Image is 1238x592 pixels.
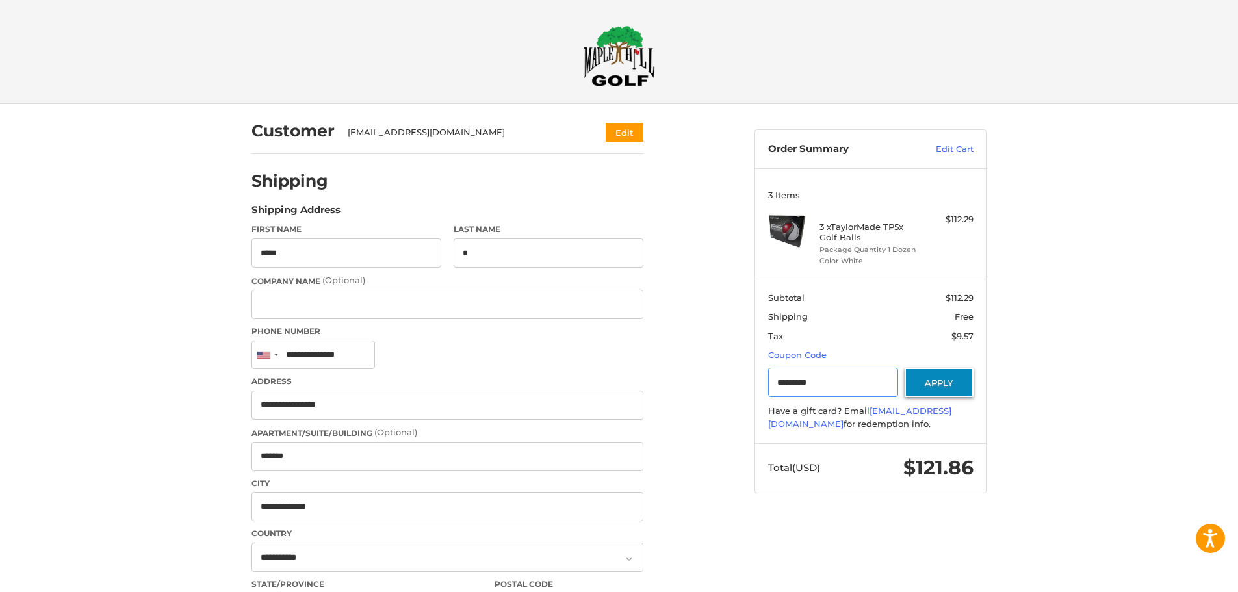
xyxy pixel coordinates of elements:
[251,528,643,539] label: Country
[768,405,951,429] a: [EMAIL_ADDRESS][DOMAIN_NAME]
[251,578,482,590] label: State/Province
[955,311,974,322] span: Free
[251,224,441,235] label: First Name
[322,275,365,285] small: (Optional)
[348,126,581,139] div: [EMAIL_ADDRESS][DOMAIN_NAME]
[768,143,908,156] h3: Order Summary
[819,244,919,255] li: Package Quantity 1 Dozen
[768,190,974,200] h3: 3 Items
[819,255,919,266] li: Color White
[768,368,899,397] input: Gift Certificate or Coupon Code
[768,350,827,360] a: Coupon Code
[454,224,643,235] label: Last Name
[905,368,974,397] button: Apply
[606,123,643,142] button: Edit
[252,341,282,369] div: United States: +1
[251,171,328,191] h2: Shipping
[251,121,335,141] h2: Customer
[251,274,643,287] label: Company Name
[819,222,919,243] h4: 3 x TaylorMade TP5x Golf Balls
[946,292,974,303] span: $112.29
[768,405,974,430] div: Have a gift card? Email for redemption info.
[951,331,974,341] span: $9.57
[251,376,643,387] label: Address
[922,213,974,226] div: $112.29
[768,461,820,474] span: Total (USD)
[251,326,643,337] label: Phone Number
[1131,557,1238,592] iframe: Google Customer Reviews
[768,311,808,322] span: Shipping
[251,426,643,439] label: Apartment/Suite/Building
[251,478,643,489] label: City
[584,25,655,86] img: Maple Hill Golf
[908,143,974,156] a: Edit Cart
[495,578,644,590] label: Postal Code
[374,427,417,437] small: (Optional)
[768,292,805,303] span: Subtotal
[768,331,783,341] span: Tax
[251,203,341,224] legend: Shipping Address
[903,456,974,480] span: $121.86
